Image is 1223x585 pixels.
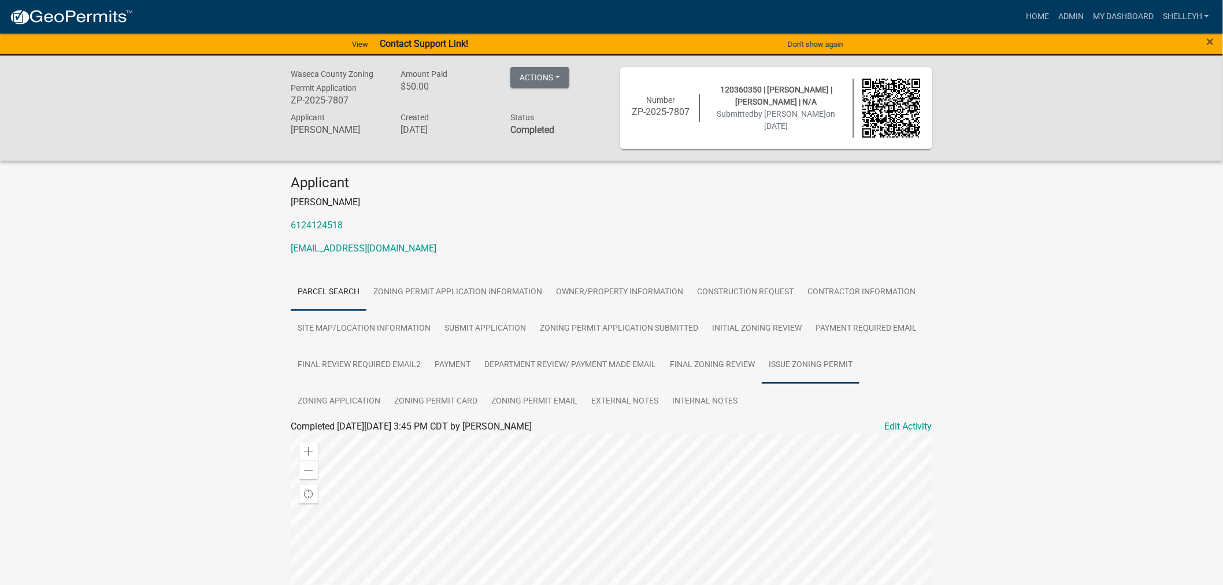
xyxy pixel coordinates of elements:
button: Don't show again [783,35,848,54]
div: Find my location [299,485,318,503]
strong: Completed [510,124,554,135]
span: Status [510,113,534,122]
a: Submit Application [438,310,533,347]
span: Submitted on [DATE] [717,109,836,131]
a: Home [1021,6,1054,28]
p: [PERSON_NAME] [291,195,932,209]
a: Initial Zoning Review [705,310,809,347]
h6: ZP-2025-7807 [632,106,691,117]
a: Final Zoning Review [663,347,762,384]
div: Zoom in [299,442,318,461]
a: External Notes [584,383,665,420]
span: 120360350 | [PERSON_NAME] | [PERSON_NAME] | N/A [720,85,832,106]
a: Zoning Permit Application Information [366,274,549,311]
button: Actions [510,67,569,88]
h6: [PERSON_NAME] [291,124,383,135]
span: Completed [DATE][DATE] 3:45 PM CDT by [PERSON_NAME] [291,421,532,432]
a: Payment Required Email [809,310,924,347]
span: Created [401,113,429,122]
a: My Dashboard [1088,6,1158,28]
h4: Applicant [291,175,932,191]
span: Waseca County Zoning Permit Application [291,69,373,92]
h6: ZP-2025-7807 [291,95,383,106]
a: Internal Notes [665,383,744,420]
a: Zoning Permit Application Submitted [533,310,705,347]
a: Admin [1054,6,1088,28]
a: Parcel search [291,274,366,311]
a: Edit Activity [884,420,932,434]
span: Applicant [291,113,325,122]
a: Construction Request [690,274,800,311]
a: Zoning Permit Card [387,383,484,420]
img: QR code [862,79,921,138]
div: Zoom out [299,461,318,479]
a: Zoning Permit Email [484,383,584,420]
a: Owner/Property Information [549,274,690,311]
a: Issue Zoning Permit [762,347,859,384]
a: Site Map/Location Information [291,310,438,347]
a: [EMAIL_ADDRESS][DOMAIN_NAME] [291,243,436,254]
a: View [347,35,373,54]
a: 6124124518 [291,220,343,231]
a: Zoning Application [291,383,387,420]
a: Contractor Information [800,274,922,311]
span: by [PERSON_NAME] [754,109,827,119]
span: × [1207,34,1214,50]
span: Amount Paid [401,69,447,79]
a: Final Review Required Email2 [291,347,428,384]
strong: Contact Support Link! [380,38,468,49]
h6: $50.00 [401,81,493,92]
a: Department Review/ Payment Made Email [477,347,663,384]
a: shelleyh [1158,6,1214,28]
a: Payment [428,347,477,384]
span: Number [647,95,676,105]
button: Close [1207,35,1214,49]
h6: [DATE] [401,124,493,135]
